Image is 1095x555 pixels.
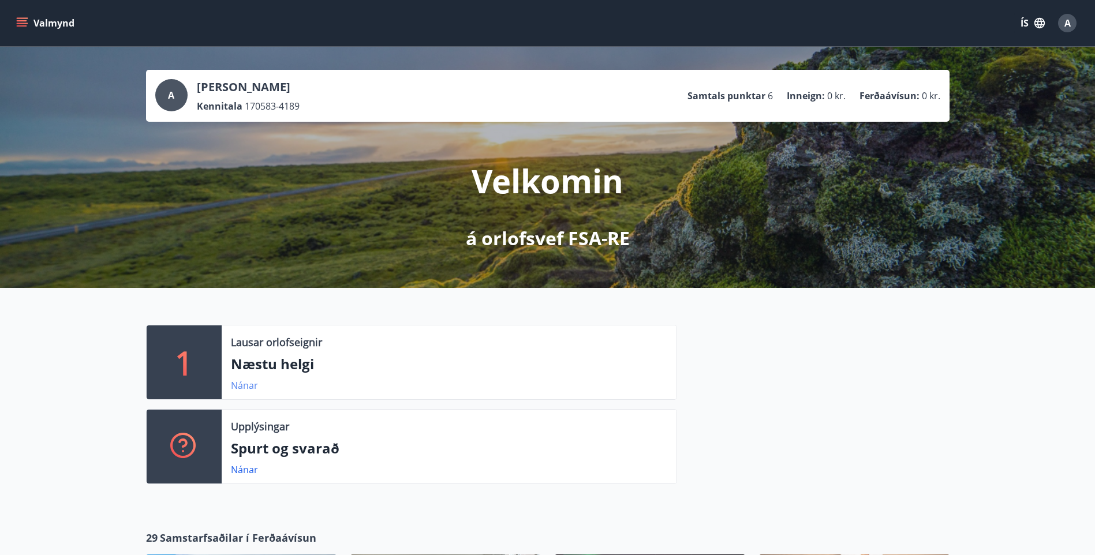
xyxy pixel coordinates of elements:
[472,159,623,202] p: Velkomin
[231,438,667,458] p: Spurt og svarað
[1064,17,1071,29] span: A
[197,100,242,112] p: Kennitala
[1053,9,1081,37] button: A
[197,79,300,95] p: [PERSON_NAME]
[231,419,289,434] p: Upplýsingar
[146,530,158,545] span: 29
[827,89,846,102] span: 0 kr.
[859,89,920,102] p: Ferðaávísun :
[175,340,193,384] p: 1
[1014,13,1051,33] button: ÍS
[687,89,765,102] p: Samtals punktar
[922,89,940,102] span: 0 kr.
[768,89,773,102] span: 6
[245,100,300,112] span: 170583-4189
[231,379,258,392] a: Nánar
[168,89,174,102] span: A
[160,530,316,545] span: Samstarfsaðilar í Ferðaávísun
[231,354,667,374] p: Næstu helgi
[466,226,630,251] p: á orlofsvef FSA-RE
[231,463,258,476] a: Nánar
[231,335,322,350] p: Lausar orlofseignir
[14,13,79,33] button: menu
[787,89,825,102] p: Inneign :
